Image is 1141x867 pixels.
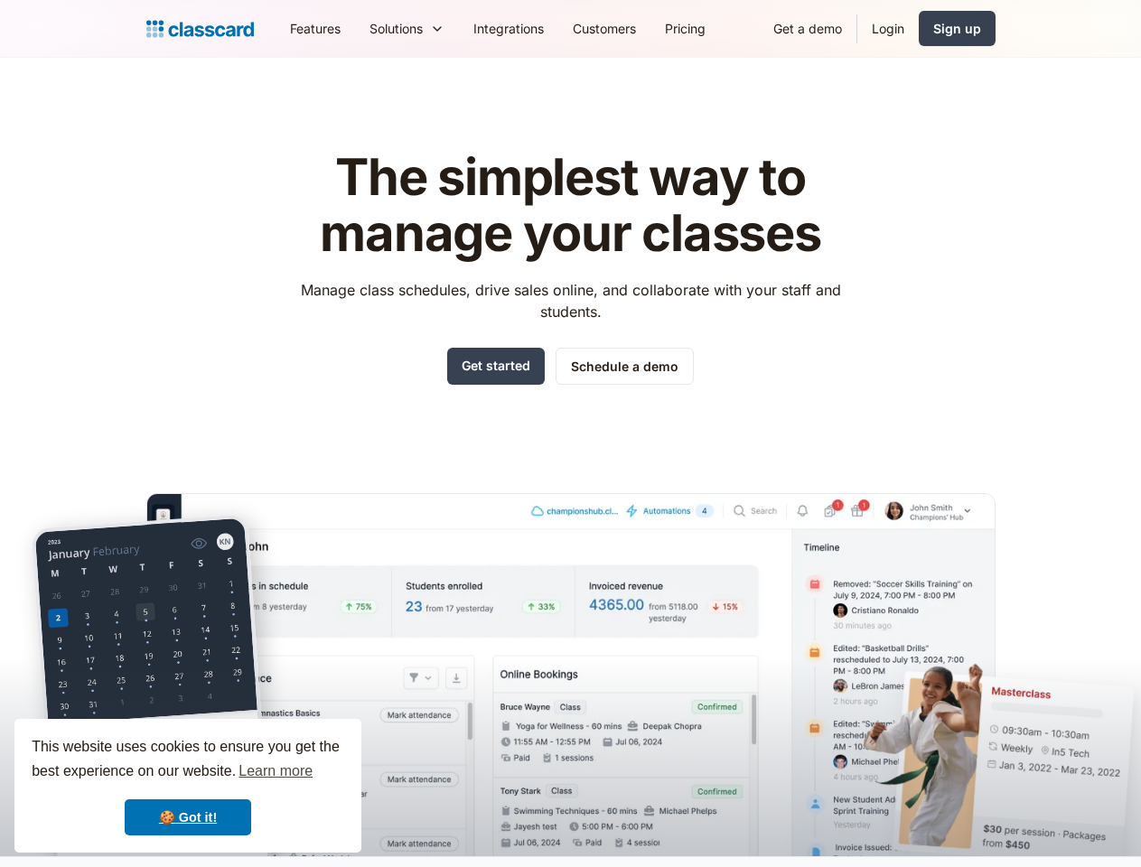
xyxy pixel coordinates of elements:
[14,719,361,853] div: cookieconsent
[32,736,344,785] span: This website uses cookies to ensure you get the best experience on our website.
[125,799,251,835] a: dismiss cookie message
[759,8,856,49] a: Get a demo
[369,19,423,38] div: Solutions
[556,348,694,385] a: Schedule a demo
[355,8,459,49] div: Solutions
[146,16,254,42] a: home
[236,758,315,785] a: learn more about cookies
[447,348,545,385] a: Get started
[284,279,857,322] p: Manage class schedules, drive sales online, and collaborate with your staff and students.
[276,8,355,49] a: Features
[650,8,720,49] a: Pricing
[919,11,996,46] a: Sign up
[284,150,857,261] h1: The simplest way to manage your classes
[857,8,919,49] a: Login
[558,8,650,49] a: Customers
[459,8,558,49] a: Integrations
[933,19,981,38] div: Sign up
